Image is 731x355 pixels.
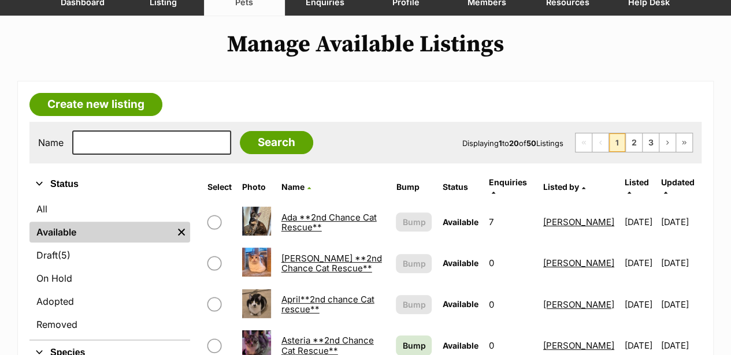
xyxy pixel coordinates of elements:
[281,212,377,233] a: Ada **2nd Chance Cat Rescue**
[543,340,614,351] a: [PERSON_NAME]
[576,133,592,152] span: First page
[462,139,563,148] span: Displaying to of Listings
[281,253,382,274] a: [PERSON_NAME] **2nd Chance Cat Rescue**
[29,177,190,192] button: Status
[592,133,608,152] span: Previous page
[402,339,425,352] span: Bump
[396,295,432,314] button: Bump
[442,258,478,268] span: Available
[238,173,276,201] th: Photo
[509,139,519,148] strong: 20
[29,268,190,289] a: On Hold
[402,257,425,270] span: Bump
[575,133,693,152] nav: Pagination
[173,222,190,242] a: Remove filter
[499,139,502,148] strong: 1
[402,216,425,228] span: Bump
[543,182,579,192] span: Listed by
[661,177,695,187] span: Updated
[29,245,190,266] a: Draft
[38,137,64,148] label: Name
[620,285,660,324] td: [DATE]
[240,131,313,154] input: Search
[396,212,432,231] button: Bump
[402,298,425,311] span: Bump
[442,299,478,309] span: Available
[484,243,537,283] td: 0
[442,217,478,227] span: Available
[203,173,236,201] th: Select
[543,182,585,192] a: Listed by
[543,299,614,310] a: [PERSON_NAME]
[396,254,432,273] button: Bump
[620,243,660,283] td: [DATE]
[625,177,649,196] a: Listed
[29,314,190,335] a: Removed
[281,294,374,315] a: April**2nd chance Cat rescue**
[543,216,614,227] a: [PERSON_NAME]
[543,257,614,268] a: [PERSON_NAME]
[620,202,660,242] td: [DATE]
[626,133,642,152] a: Page 2
[661,177,695,196] a: Updated
[242,207,271,236] img: Ada **2nd Chance Cat Rescue**
[625,177,649,187] span: Listed
[609,133,625,152] span: Page 1
[391,173,436,201] th: Bump
[526,139,536,148] strong: 50
[29,196,190,339] div: Status
[488,177,526,187] span: translation missing: en.admin.listings.index.attributes.enquiries
[29,222,173,242] a: Available
[29,93,162,116] a: Create new listing
[661,202,700,242] td: [DATE]
[442,341,478,350] span: Available
[242,248,271,276] img: Annie **2nd Chance Cat Rescue**
[29,199,190,219] a: All
[58,248,70,262] span: (5)
[484,285,537,324] td: 0
[643,133,659,152] a: Page 3
[661,243,700,283] td: [DATE]
[437,173,483,201] th: Status
[484,202,537,242] td: 7
[659,133,676,152] a: Next page
[281,182,305,192] span: Name
[29,291,190,312] a: Adopted
[661,285,700,324] td: [DATE]
[281,182,311,192] a: Name
[488,177,526,196] a: Enquiries
[676,133,692,152] a: Last page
